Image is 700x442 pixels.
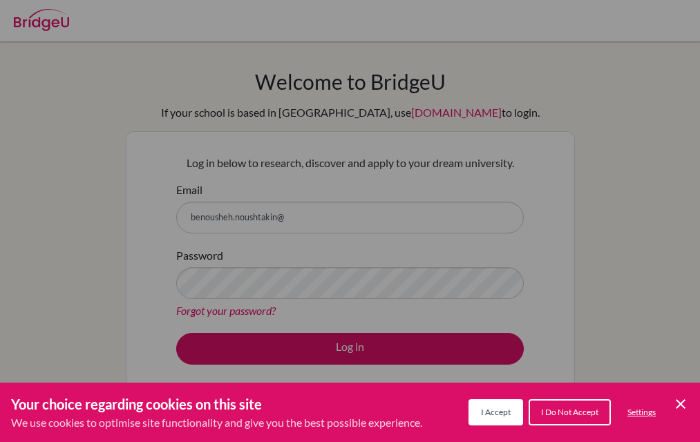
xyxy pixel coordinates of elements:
button: Settings [616,401,667,424]
span: I Do Not Accept [541,407,598,417]
button: I Do Not Accept [529,399,611,425]
h3: Your choice regarding cookies on this site [11,394,422,414]
button: I Accept [469,399,523,425]
p: We use cookies to optimise site functionality and give you the best possible experience. [11,414,422,431]
span: I Accept [481,407,511,417]
span: Settings [627,407,656,417]
button: Save and close [672,396,689,412]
